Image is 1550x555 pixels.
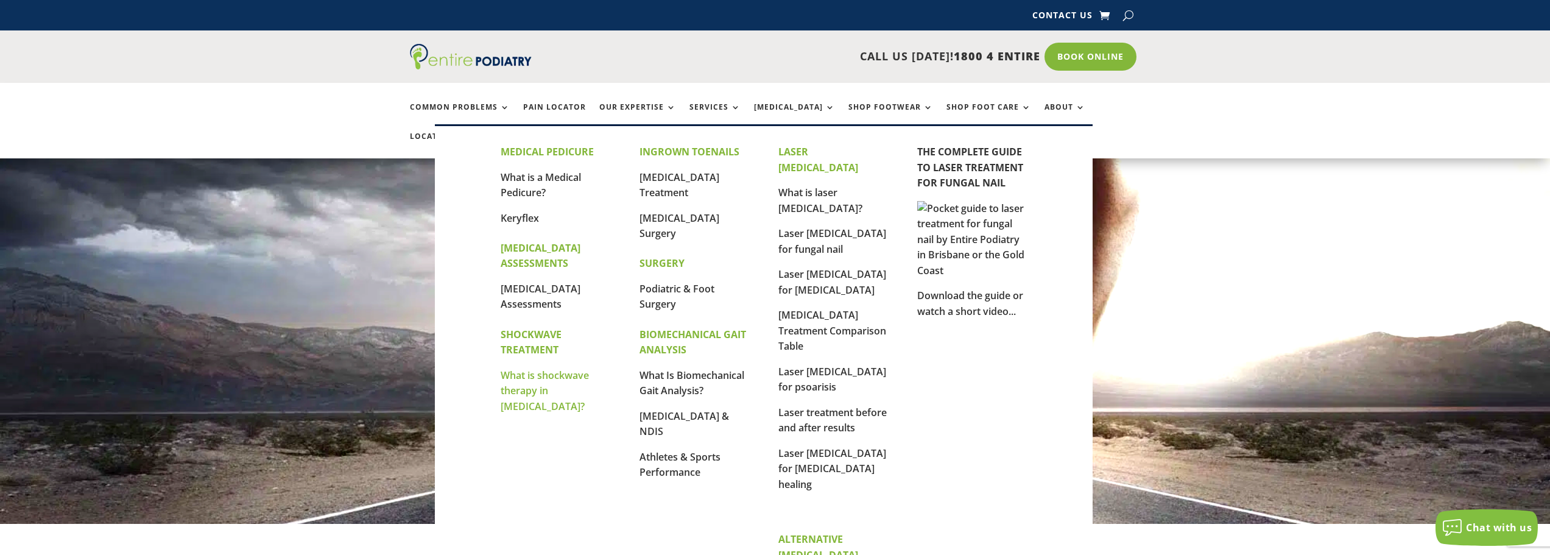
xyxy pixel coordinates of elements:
[778,267,886,297] a: Laser [MEDICAL_DATA] for [MEDICAL_DATA]
[501,171,581,200] a: What is a Medical Pedicure?
[410,44,532,69] img: logo (1)
[946,103,1031,129] a: Shop Foot Care
[410,60,532,72] a: Entire Podiatry
[639,409,729,439] a: [MEDICAL_DATA] & NDIS
[954,49,1040,63] span: 1800 4 ENTIRE
[778,365,886,394] a: Laser [MEDICAL_DATA] for psoarisis
[1032,11,1093,24] a: Contact Us
[917,201,1027,279] img: Pocket guide to laser treatment for fungal nail by Entire Podiatry in Brisbane or the Gold Coast
[639,211,719,241] a: [MEDICAL_DATA] Surgery
[778,145,858,174] strong: LASER [MEDICAL_DATA]
[778,227,886,256] a: Laser [MEDICAL_DATA] for fungal nail
[1436,509,1538,546] button: Chat with us
[639,369,744,398] a: What Is Biomechanical Gait Analysis?
[639,282,714,311] a: Podiatric & Foot Surgery
[1044,103,1085,129] a: About
[778,447,886,491] a: Laser [MEDICAL_DATA] for [MEDICAL_DATA] healing
[639,171,719,200] a: [MEDICAL_DATA] Treatment
[639,256,685,270] strong: SURGERY
[501,328,562,357] strong: SHOCKWAVE TREATMENT
[778,406,887,435] a: Laser treatment before and after results
[501,369,589,413] a: What is shockwave therapy in [MEDICAL_DATA]?
[1466,521,1532,534] span: Chat with us
[917,289,1023,318] a: Download the guide or watch a short video...
[523,103,586,129] a: Pain Locator
[689,103,741,129] a: Services
[639,450,720,479] a: Athletes & Sports Performance
[778,308,886,353] a: [MEDICAL_DATA] Treatment Comparison Table
[501,145,594,158] strong: MEDICAL PEDICURE
[917,145,1023,189] a: THE COMPLETE GUIDE TO LASER TREATMENT FOR FUNGAL NAIL
[599,103,676,129] a: Our Expertise
[579,49,1040,65] p: CALL US [DATE]!
[410,132,471,158] a: Locations
[754,103,835,129] a: [MEDICAL_DATA]
[1044,43,1136,71] a: Book Online
[639,145,739,158] strong: INGROWN TOENAILS
[639,328,746,357] strong: BIOMECHANICAL GAIT ANALYSIS
[410,103,510,129] a: Common Problems
[501,282,580,311] a: [MEDICAL_DATA] Assessments
[501,211,539,225] a: Keryflex
[501,241,580,270] strong: [MEDICAL_DATA] ASSESSMENTS
[848,103,933,129] a: Shop Footwear
[778,186,862,215] a: What is laser [MEDICAL_DATA]?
